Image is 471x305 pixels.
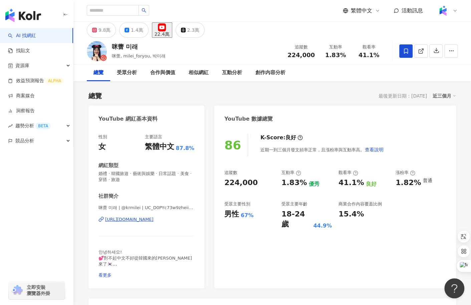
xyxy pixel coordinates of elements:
[98,171,194,183] span: 婚禮 · 韓國旅遊 · 藝術與娛樂 · 日常話題 · 美食 · 穿搭 · 旅遊
[5,9,41,22] img: logo
[379,93,427,99] div: 最後更新日期：[DATE]
[308,180,319,188] div: 優秀
[15,118,51,133] span: 趨勢分析
[255,69,285,77] div: 創作內容分析
[98,273,111,278] span: 看更多
[396,178,421,188] div: 1.82%
[338,170,358,176] div: 觀看率
[98,115,158,123] div: YouTube 網紅基本資料
[11,285,24,296] img: chrome extension
[260,143,384,156] div: 近期一到三個月發文頻率正常，且漲粉率與互動率高。
[325,52,346,58] span: 1.83%
[437,4,449,17] img: Kolr%20app%20icon%20%281%29.png
[8,47,30,54] a: 找貼文
[15,133,34,148] span: 競品分析
[87,41,107,61] img: KOL Avatar
[187,25,199,35] div: 2.3萬
[93,69,103,77] div: 總覽
[88,91,102,101] div: 總覽
[98,142,106,152] div: 女
[224,115,273,123] div: YouTube 數據總覽
[222,69,242,77] div: 互動分析
[27,284,50,296] span: 立即安裝 瀏覽器外掛
[313,222,332,230] div: 44.9%
[323,44,348,50] div: 互動率
[98,216,194,222] a: [URL][DOMAIN_NAME]
[189,69,209,77] div: 相似網紅
[176,22,205,38] button: 2.3萬
[402,7,423,14] span: 活動訊息
[224,170,237,176] div: 追蹤數
[224,138,241,152] div: 86
[287,44,315,50] div: 追蹤數
[366,180,376,188] div: 良好
[8,108,35,114] a: 洞察報告
[338,201,382,207] div: 商業合作內容覆蓋比例
[176,145,194,152] span: 87.8%
[285,134,296,141] div: 良好
[155,31,170,37] div: 22.4萬
[145,134,162,140] div: 主要語言
[112,42,166,51] div: 咪蕾 미래
[281,209,311,230] div: 18-24 歲
[145,142,174,152] div: 繁體中文
[8,93,35,99] a: 商案媒合
[98,162,119,169] div: 網紅類型
[105,216,154,222] div: [URL][DOMAIN_NAME]
[287,51,315,58] span: 224,000
[224,209,239,219] div: 男性
[9,281,65,299] a: chrome extension立即安裝 瀏覽器外掛
[433,92,456,100] div: 近三個月
[98,25,110,35] div: 9.8萬
[98,193,119,200] div: 社群簡介
[8,32,36,39] a: searchAI 找網紅
[8,78,64,84] a: 效益預測報告ALPHA
[131,25,143,35] div: 1.4萬
[98,205,194,211] span: 咪蕾 미래 | @krmilei | UC_D0PYc73w9zheiiYaBfZUQ
[224,178,258,188] div: 224,000
[87,22,116,38] button: 9.8萬
[359,52,379,58] span: 41.1%
[224,201,250,207] div: 受眾主要性別
[98,134,107,140] div: 性別
[260,134,303,141] div: K-Score :
[356,44,382,50] div: 觀看率
[338,178,364,188] div: 41.1%
[15,58,29,73] span: 資源庫
[351,7,372,14] span: 繁體中文
[281,178,307,188] div: 1.83%
[444,278,464,298] iframe: Help Scout Beacon - Open
[396,170,415,176] div: 漲粉率
[338,209,364,219] div: 15.4%
[35,123,51,129] div: BETA
[281,170,301,176] div: 互動率
[281,201,307,207] div: 受眾主要年齡
[423,178,432,183] div: 普通
[112,53,166,58] span: 咪蕾, milei_foryou, 박미래
[142,8,146,13] span: search
[365,147,384,152] span: 查看說明
[117,69,137,77] div: 受眾分析
[152,22,172,38] button: 22.4萬
[150,69,175,77] div: 合作與價值
[8,124,13,128] span: rise
[241,212,253,219] div: 67%
[119,22,148,38] button: 1.4萬
[365,143,384,156] button: 查看說明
